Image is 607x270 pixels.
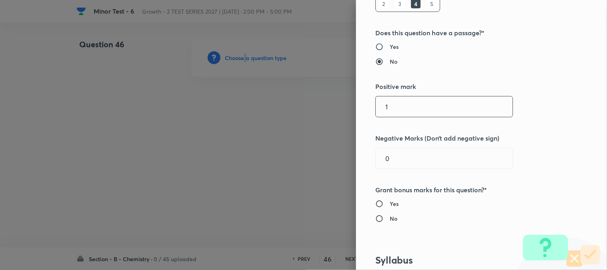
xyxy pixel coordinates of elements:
[376,97,513,117] input: Positive marks
[375,133,561,143] h5: Negative Marks (Don’t add negative sign)
[375,28,561,38] h5: Does this question have a passage?*
[390,57,397,66] h6: No
[390,214,397,223] h6: No
[390,42,399,51] h6: Yes
[375,82,561,91] h5: Positive mark
[390,199,399,208] h6: Yes
[375,185,561,195] h5: Grant bonus marks for this question?*
[376,148,513,169] input: Negative marks
[375,255,561,266] h3: Syllabus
